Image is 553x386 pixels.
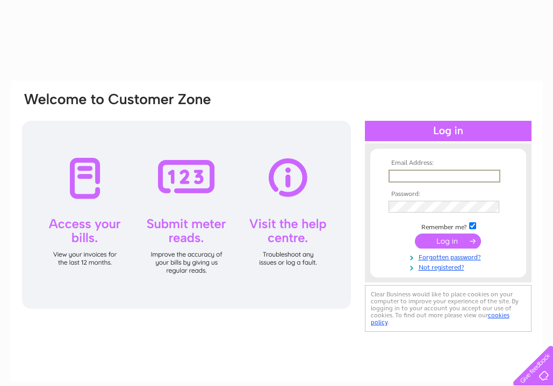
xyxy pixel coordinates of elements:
[389,261,511,272] a: Not registered?
[365,285,532,332] div: Clear Business would like to place cookies on your computer to improve your experience of the sit...
[389,251,511,261] a: Forgotten password?
[371,311,509,326] a: cookies policy
[415,234,481,249] input: Submit
[386,159,511,167] th: Email Address:
[386,191,511,198] th: Password:
[386,221,511,231] td: Remember me?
